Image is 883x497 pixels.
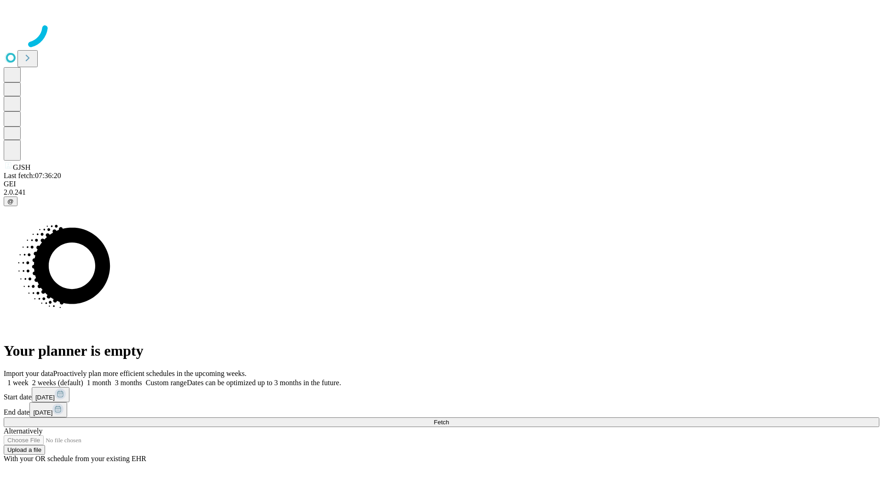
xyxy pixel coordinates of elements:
[4,196,17,206] button: @
[29,402,67,417] button: [DATE]
[32,379,83,387] span: 2 weeks (default)
[4,455,146,462] span: With your OR schedule from your existing EHR
[32,387,69,402] button: [DATE]
[4,370,53,377] span: Import your data
[13,163,30,171] span: GJSH
[115,379,142,387] span: 3 months
[4,387,879,402] div: Start date
[35,394,55,401] span: [DATE]
[434,419,449,426] span: Fetch
[4,445,45,455] button: Upload a file
[187,379,341,387] span: Dates can be optimized up to 3 months in the future.
[146,379,187,387] span: Custom range
[4,402,879,417] div: End date
[4,188,879,196] div: 2.0.241
[4,427,42,435] span: Alternatively
[4,342,879,359] h1: Your planner is empty
[53,370,247,377] span: Proactively plan more efficient schedules in the upcoming weeks.
[4,417,879,427] button: Fetch
[4,180,879,188] div: GEI
[33,409,52,416] span: [DATE]
[7,198,14,205] span: @
[7,379,29,387] span: 1 week
[4,172,61,179] span: Last fetch: 07:36:20
[87,379,111,387] span: 1 month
